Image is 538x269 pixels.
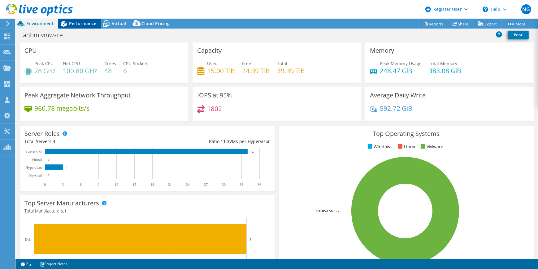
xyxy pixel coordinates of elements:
[44,182,46,187] text: 0
[508,31,529,39] a: Print
[277,61,287,66] span: Total
[207,105,222,112] h4: 1802
[104,67,116,74] h4: 48
[17,260,36,268] a: 2
[207,67,235,74] h4: 15.00 TiB
[63,61,80,66] span: Net CPU
[473,19,502,29] a: Export
[34,67,56,74] h4: 28 GHz
[26,20,54,26] span: Environment
[24,47,37,54] h3: CPU
[284,130,529,137] h3: Top Operating Systems
[25,165,42,170] text: Hypervisor
[258,182,261,187] text: 36
[147,138,270,145] div: Ratio: VMs per Hypervisor
[24,208,270,214] h4: Total Manufacturers:
[34,61,54,66] span: Peak CPU
[483,7,488,12] svg: \n
[366,143,393,150] li: Windows
[429,61,457,66] span: Total Memory
[64,208,67,214] span: 1
[48,174,50,177] text: 0
[221,138,229,144] span: 11.3
[327,208,339,213] tspan: ESXi 6.7
[186,182,190,187] text: 24
[132,182,136,187] text: 15
[419,143,443,150] li: VMware
[419,19,448,29] a: Reports
[240,182,243,187] text: 33
[197,92,232,99] h3: IOPS at 95%
[123,61,148,66] span: CPU Sockets
[370,47,394,54] h3: Memory
[34,105,89,112] h4: 960.78 megabits/s
[222,182,226,187] text: 30
[204,182,208,187] text: 27
[251,150,254,154] text: 34
[316,208,327,213] tspan: 100.0%
[123,67,148,74] h4: 6
[397,143,415,150] li: Linux
[380,67,422,74] h4: 248.47 GiB
[104,61,116,66] span: Cores
[24,92,131,99] h3: Peak Aggregate Network Throughput
[24,138,147,145] div: Total Servers:
[197,47,222,54] h3: Capacity
[501,19,530,29] a: More
[168,182,172,187] text: 21
[32,158,42,162] text: Virtual
[69,20,96,26] span: Performance
[24,130,60,137] h3: Server Roles
[242,61,251,66] span: Free
[26,150,42,154] text: Guest VM
[29,173,42,177] text: Physical
[277,67,305,74] h4: 39.39 TiB
[370,92,426,99] h3: Average Daily Write
[25,237,31,242] text: Dell
[20,32,72,38] h1: anbm vmware
[141,20,170,26] span: Cloud Pricing
[66,166,67,169] text: 3
[429,67,461,74] h4: 383.08 GiB
[242,67,270,74] h4: 24.39 TiB
[53,138,55,144] span: 3
[249,237,251,241] text: 3
[448,19,473,29] a: Share
[521,4,531,14] span: NG
[150,182,154,187] text: 18
[80,182,82,187] text: 6
[63,67,97,74] h4: 100.80 GHz
[24,200,99,207] h3: Top Server Manufacturers
[380,61,422,66] span: Peak Memory Usage
[36,260,72,268] a: Project Notes
[380,105,412,112] h4: 592.72 GiB
[62,182,64,187] text: 3
[48,158,50,161] text: 0
[207,61,218,66] span: Used
[115,182,118,187] text: 12
[112,20,126,26] span: Virtual
[98,182,99,187] text: 9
